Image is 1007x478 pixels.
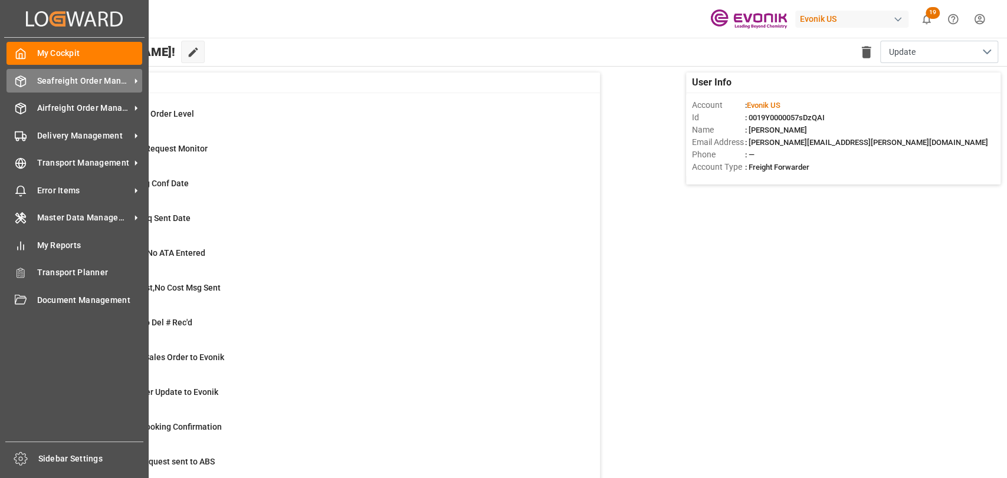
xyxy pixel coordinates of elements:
span: Account Type [692,161,745,173]
a: 6ABS: No Bkg Req Sent DateShipment [60,212,585,237]
a: 42ABS: Missing Booking ConfirmationShipment [60,421,585,446]
span: Transport Planner [37,266,143,279]
a: 0MOT Missing at Order LevelSales Order-IVPO [60,108,585,133]
span: Seafreight Order Management [37,75,130,87]
span: My Reports [37,239,143,252]
span: : [745,101,780,110]
a: My Cockpit [6,42,142,65]
span: Delivery Management [37,130,130,142]
span: Phone [692,149,745,161]
span: Pending Bkg Request sent to ABS [90,457,215,466]
span: : [PERSON_NAME] [745,126,807,134]
button: open menu [880,41,998,63]
span: : 0019Y0000057sDzQAI [745,113,825,122]
span: Error Items [37,184,130,197]
a: 0Scorecard Bkg Request MonitorShipment [60,143,585,167]
a: 15ETD>3 Days Past,No Cost Msg SentShipment [60,282,585,306]
span: Id [692,111,745,124]
span: ETD>3 Days Past,No Cost Msg Sent [90,283,221,292]
span: : Freight Forwarder [745,163,809,172]
span: ABS: Missing Booking Confirmation [90,422,222,431]
span: Error Sales Order Update to Evonik [90,387,218,397]
a: 1Error on Initial Sales Order to EvonikShipment [60,351,585,376]
span: : [PERSON_NAME][EMAIL_ADDRESS][PERSON_NAME][DOMAIN_NAME] [745,138,988,147]
span: Name [692,124,745,136]
span: Account [692,99,745,111]
span: Evonik US [747,101,780,110]
a: My Reports [6,233,142,256]
span: Master Data Management [37,212,130,224]
span: My Cockpit [37,47,143,60]
span: : — [745,150,755,159]
span: Document Management [37,294,143,306]
span: Error on Initial Sales Order to Evonik [90,352,224,362]
img: Evonik-brand-mark-Deep-Purple-RGB.jpeg_1700498283.jpeg [710,9,787,29]
span: User Info [692,75,732,90]
a: 3ETA > 10 Days , No ATA EnteredShipment [60,247,585,272]
span: Scorecard Bkg Request Monitor [90,144,208,153]
span: Update [889,46,916,58]
a: 22ABS: No Init Bkg Conf DateShipment [60,177,585,202]
span: Transport Management [37,157,130,169]
span: Sidebar Settings [38,453,144,465]
a: 4ETD < 3 Days,No Del # Rec'dShipment [60,317,585,341]
span: Email Address [692,136,745,149]
a: 0Error Sales Order Update to EvonikShipment [60,386,585,411]
a: Document Management [6,288,142,311]
a: Transport Planner [6,261,142,284]
span: Airfreight Order Management [37,102,130,114]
